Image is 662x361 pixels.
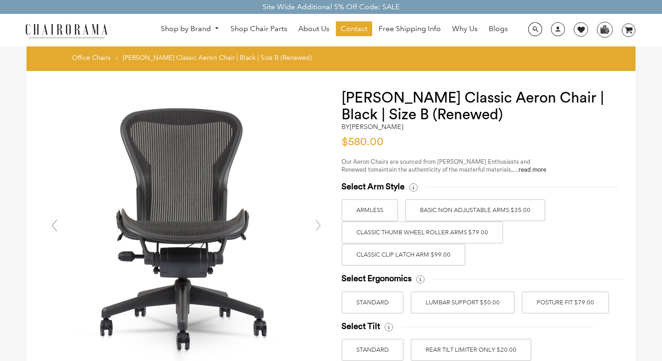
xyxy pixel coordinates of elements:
span: Select Tilt [341,321,380,332]
img: WhatsApp_Image_2024-07-12_at_16.23.01.webp [597,22,612,36]
label: POSTURE FIT $79.00 [522,291,609,314]
label: ARMLESS [341,199,398,221]
img: chairorama [20,22,113,39]
a: Why Us [447,21,482,36]
a: Shop Chair Parts [226,21,292,36]
a: Contact [336,21,372,36]
label: REAR TILT LIMITER ONLY $20.00 [411,339,531,361]
a: About Us [294,21,334,36]
label: BASIC NON ADJUSTABLE ARMS $35.00 [405,199,545,221]
label: STANDARD [341,339,404,361]
span: › [116,53,118,62]
span: $580.00 [341,136,384,148]
label: STANDARD [341,291,404,314]
label: Classic Clip Latch Arm $99.00 [341,244,465,266]
span: Select Ergonomics [341,273,412,284]
span: Our Aeron Chairs are sourced from [PERSON_NAME] Enthusiasts and Renewed to [341,159,531,173]
a: Free Shipping Info [374,21,446,36]
span: About Us [298,24,329,34]
h2: by [341,123,403,131]
span: Contact [341,24,367,34]
nav: breadcrumbs [72,53,315,66]
h1: [PERSON_NAME] Classic Aeron Chair | Black | Size B (Renewed) [341,90,617,123]
span: Free Shipping Info [379,24,441,34]
a: Shop by Brand [156,22,224,36]
nav: DesktopNavigation [152,21,517,39]
a: Office Chairs [72,53,111,62]
span: maintain the authenticity of the masterful materials,... [374,167,546,173]
span: Shop Chair Parts [230,24,287,34]
a: read more [518,167,546,173]
a: Blogs [484,21,512,36]
span: Select Arm Style [341,181,405,192]
span: Why Us [452,24,478,34]
label: Classic Thumb Wheel Roller Arms $79.00 [341,221,503,244]
span: [PERSON_NAME] Classic Aeron Chair | Black | Size B (Renewed) [123,53,312,62]
a: [PERSON_NAME] [350,122,403,131]
label: LUMBAR SUPPORT $50.00 [411,291,515,314]
span: Blogs [489,24,508,34]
